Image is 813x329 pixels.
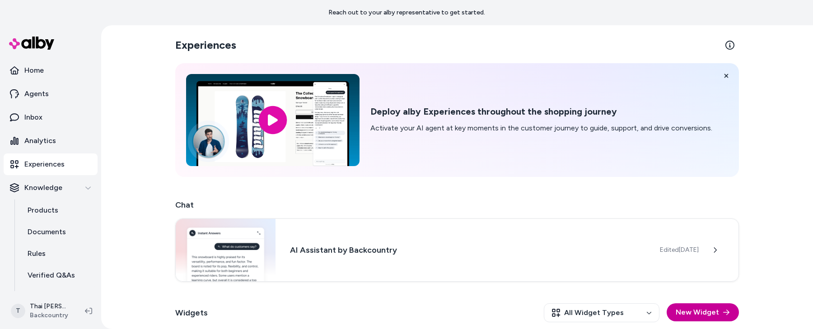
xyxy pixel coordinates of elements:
[28,227,66,237] p: Documents
[544,303,659,322] button: All Widget Types
[30,302,70,311] p: Thai [PERSON_NAME]
[370,106,712,117] h2: Deploy alby Experiences throughout the shopping journey
[19,221,98,243] a: Documents
[24,88,49,99] p: Agents
[24,135,56,146] p: Analytics
[28,270,75,281] p: Verified Q&As
[28,248,46,259] p: Rules
[28,205,58,216] p: Products
[4,60,98,81] a: Home
[175,218,739,282] a: Chat widgetAI Assistant by BackcountryEdited[DATE]
[24,65,44,76] p: Home
[19,243,98,264] a: Rules
[4,107,98,128] a: Inbox
[370,123,712,134] p: Activate your AI agent at key moments in the customer journey to guide, support, and drive conver...
[4,130,98,152] a: Analytics
[660,246,699,255] span: Edited [DATE]
[24,182,62,193] p: Knowledge
[176,219,276,281] img: Chat widget
[4,153,98,175] a: Experiences
[290,244,645,256] h3: AI Assistant by Backcountry
[30,311,70,320] span: Backcountry
[175,38,236,52] h2: Experiences
[24,159,65,170] p: Experiences
[328,8,485,17] p: Reach out to your alby representative to get started.
[4,83,98,105] a: Agents
[667,303,739,321] button: New Widget
[175,199,739,211] h2: Chat
[19,199,98,221] a: Products
[4,177,98,199] button: Knowledge
[11,304,25,318] span: T
[24,112,42,123] p: Inbox
[9,37,54,50] img: alby Logo
[19,286,98,308] a: Reviews
[19,264,98,286] a: Verified Q&As
[5,297,78,325] button: TThai [PERSON_NAME]Backcountry
[175,306,208,319] h2: Widgets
